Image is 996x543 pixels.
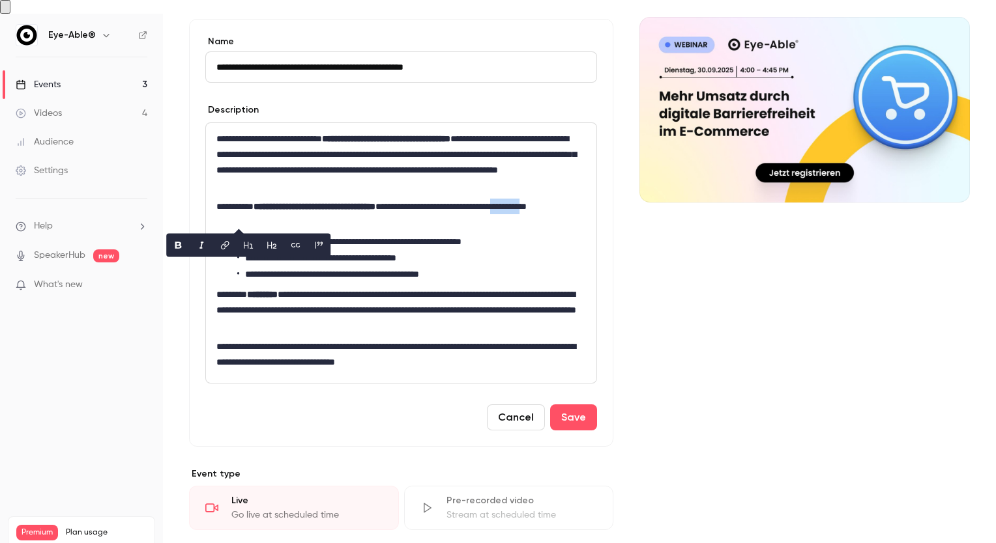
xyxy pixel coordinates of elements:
[189,486,399,530] div: LiveGo live at scheduled time
[16,135,74,148] div: Audience
[191,235,212,256] button: italic
[34,278,83,292] span: What's new
[206,123,596,383] div: editor
[231,508,383,522] div: Go live at scheduled time
[550,404,597,430] button: Save
[93,249,119,262] span: new
[16,164,68,177] div: Settings
[308,235,329,256] button: blockquote
[205,122,597,383] section: description
[189,467,613,480] p: Event type
[447,508,598,522] div: Stream at scheduled time
[16,107,62,120] div: Videos
[16,78,61,91] div: Events
[34,219,53,233] span: Help
[639,1,970,202] section: Cover image
[16,25,37,46] img: Eye-Able®
[447,494,598,507] div: Pre-recorded video
[34,249,85,262] a: SpeakerHub
[404,486,614,530] div: Pre-recorded videoStream at scheduled time
[16,525,58,540] span: Premium
[205,104,259,117] label: Description
[48,29,96,42] h6: Eye-Able®
[205,35,597,48] label: Name
[66,527,147,538] span: Plan usage
[214,235,235,256] button: link
[487,404,545,430] button: Cancel
[168,235,188,256] button: bold
[16,219,147,233] li: help-dropdown-opener
[231,494,383,507] div: Live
